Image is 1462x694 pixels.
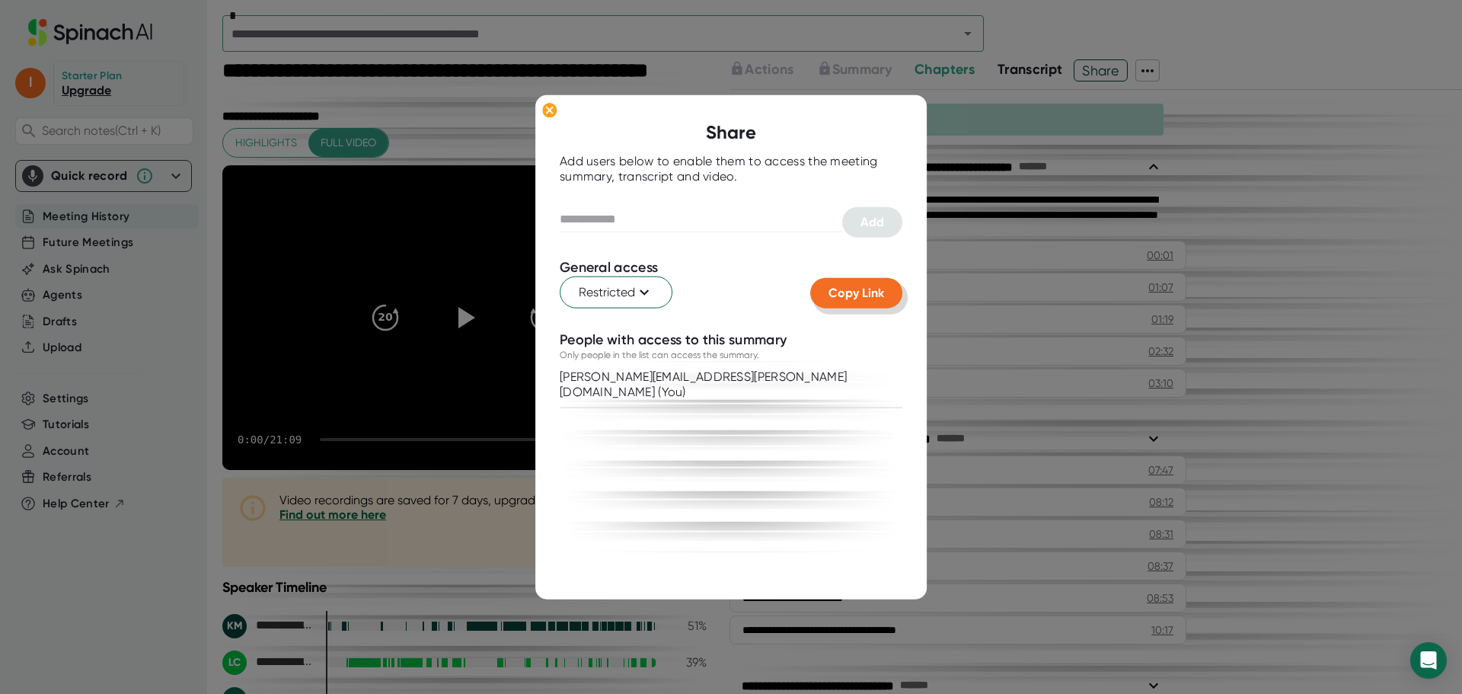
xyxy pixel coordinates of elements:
span: Copy Link [828,286,884,300]
button: Restricted [560,277,672,309]
div: General access [560,259,658,277]
div: Only people in the list can access the summary. [560,348,759,362]
div: People with access to this summary [560,331,787,349]
span: Add [860,215,884,229]
button: Add [842,207,902,238]
div: Add users below to enable them to access the meeting summary, transcript and video. [560,154,902,184]
button: Copy Link [810,278,902,309]
div: [PERSON_NAME][EMAIL_ADDRESS][PERSON_NAME][DOMAIN_NAME] (You) [560,369,895,400]
div: Open Intercom Messenger [1410,642,1447,679]
b: Share [706,121,756,143]
span: Restricted [579,283,653,302]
